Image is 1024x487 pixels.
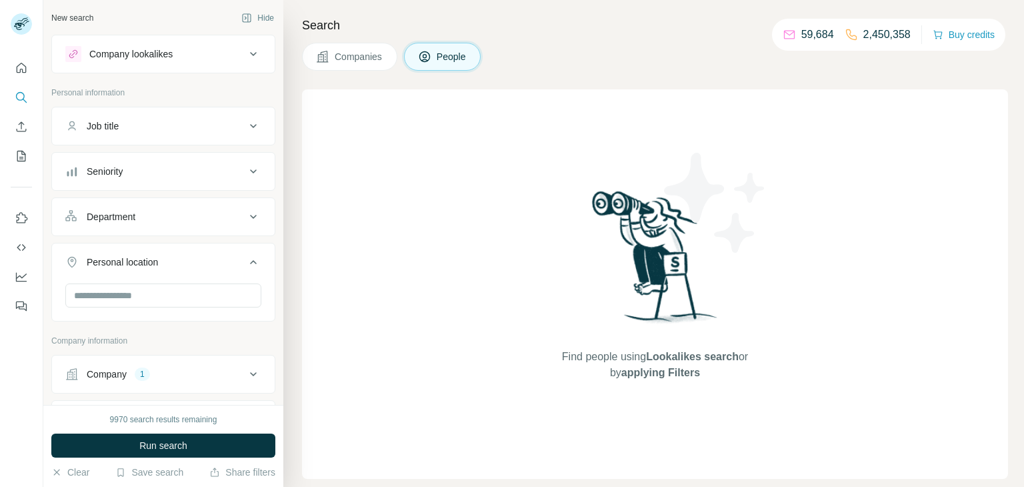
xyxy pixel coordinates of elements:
[87,256,158,269] div: Personal location
[51,434,275,458] button: Run search
[52,404,275,436] button: Industry
[11,265,32,289] button: Dashboard
[52,358,275,390] button: Company1
[933,25,995,44] button: Buy credits
[586,187,725,336] img: Surfe Illustration - Woman searching with binoculars
[52,38,275,70] button: Company lookalikes
[548,349,761,381] span: Find people using or by
[87,119,119,133] div: Job title
[135,368,150,380] div: 1
[110,414,217,426] div: 9970 search results remaining
[51,12,93,24] div: New search
[646,351,739,362] span: Lookalikes search
[11,85,32,109] button: Search
[11,206,32,230] button: Use Surfe on LinkedIn
[87,368,127,381] div: Company
[52,201,275,233] button: Department
[335,50,383,63] span: Companies
[655,143,775,263] img: Surfe Illustration - Stars
[437,50,467,63] span: People
[11,235,32,260] button: Use Surfe API
[52,155,275,187] button: Seniority
[89,47,173,61] div: Company lookalikes
[302,16,1008,35] h4: Search
[11,294,32,318] button: Feedback
[232,8,283,28] button: Hide
[11,56,32,80] button: Quick start
[115,466,183,479] button: Save search
[11,115,32,139] button: Enrich CSV
[52,246,275,284] button: Personal location
[801,27,834,43] p: 59,684
[87,165,123,178] div: Seniority
[51,466,89,479] button: Clear
[863,27,911,43] p: 2,450,358
[621,367,700,378] span: applying Filters
[87,210,135,223] div: Department
[209,466,275,479] button: Share filters
[11,144,32,168] button: My lists
[51,335,275,347] p: Company information
[52,110,275,142] button: Job title
[51,87,275,99] p: Personal information
[139,439,187,452] span: Run search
